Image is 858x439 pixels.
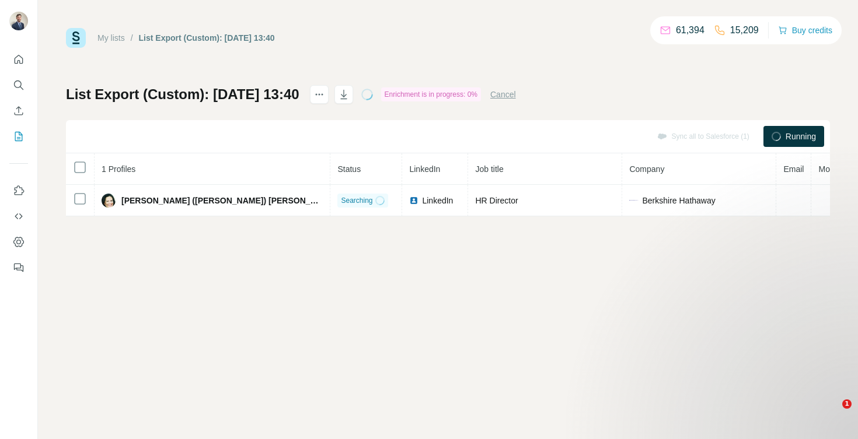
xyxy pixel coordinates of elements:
span: HR Director [475,196,518,205]
img: Avatar [9,12,28,30]
span: LinkedIn [422,195,453,206]
span: Berkshire Hathaway [642,195,715,206]
img: LinkedIn logo [409,196,418,205]
button: Use Surfe on LinkedIn [9,180,28,201]
div: List Export (Custom): [DATE] 13:40 [139,32,275,44]
button: Feedback [9,257,28,278]
button: Quick start [9,49,28,70]
img: company-logo [629,200,639,201]
span: [PERSON_NAME] ([PERSON_NAME]) [PERSON_NAME] [121,195,323,206]
button: My lists [9,126,28,147]
a: My lists [97,33,125,43]
li: / [131,32,133,44]
span: Searching [341,195,372,206]
img: Avatar [102,194,116,208]
div: Enrichment is in progress: 0% [381,87,481,101]
p: 15,209 [730,23,759,37]
img: Surfe Logo [66,28,86,48]
button: Enrich CSV [9,100,28,121]
span: Status [337,164,361,174]
span: LinkedIn [409,164,440,174]
button: Buy credits [778,22,832,38]
iframe: Intercom live chat [818,399,846,427]
span: 1 [842,399,852,409]
h1: List Export (Custom): [DATE] 13:40 [66,85,299,104]
span: Email [783,164,804,174]
button: Dashboard [9,231,28,252]
p: 61,394 [676,23,704,37]
button: Use Surfe API [9,206,28,227]
button: Cancel [490,89,516,100]
span: Mobile [818,164,842,174]
span: 1 Profiles [102,164,135,174]
span: Job title [475,164,503,174]
span: Company [629,164,664,174]
button: Search [9,75,28,96]
span: Running [786,131,816,142]
button: actions [310,85,329,104]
